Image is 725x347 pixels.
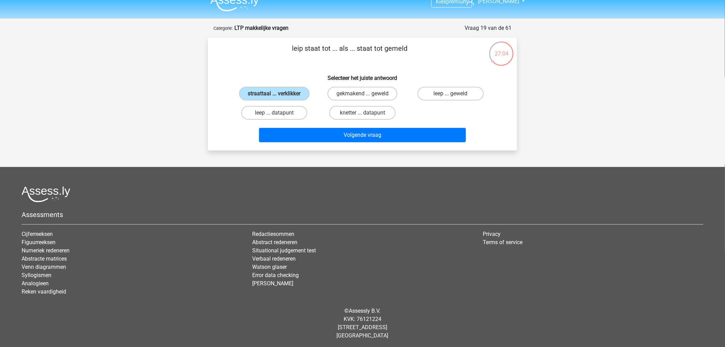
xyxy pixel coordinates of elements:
a: Venn diagrammen [22,264,66,270]
a: Situational judgement test [252,247,316,254]
a: Terms of service [483,239,523,246]
a: Abstracte matrices [22,255,67,262]
a: Cijferreeksen [22,231,53,237]
a: Figuurreeksen [22,239,56,246]
p: leip staat tot ... als ... staat tot gemeld [219,43,480,64]
a: Watson glaser [252,264,287,270]
label: leep ... geweld [418,87,484,100]
h6: Selecteer het juiste antwoord [219,69,506,81]
a: Analogieen [22,280,49,287]
small: Categorie: [213,26,233,31]
a: Error data checking [252,272,299,278]
label: leep ... datapunt [241,106,307,120]
a: Verbaal redeneren [252,255,296,262]
a: Syllogismen [22,272,51,278]
h5: Assessments [22,211,703,219]
label: knetter ... datapunt [329,106,395,120]
img: Assessly logo [22,186,70,202]
label: gekmakend ... geweld [328,87,397,100]
a: Redactiesommen [252,231,294,237]
label: straattaal ... verklikker [239,87,310,100]
div: © KVK: 76121224 [STREET_ADDRESS] [GEOGRAPHIC_DATA] [16,301,709,345]
a: Abstract redeneren [252,239,297,246]
div: 27:04 [489,41,514,58]
div: Vraag 19 van de 61 [465,24,512,32]
strong: LTP makkelijke vragen [234,25,288,31]
a: Privacy [483,231,501,237]
a: [PERSON_NAME] [252,280,293,287]
a: Reken vaardigheid [22,288,66,295]
button: Volgende vraag [259,128,466,142]
a: Assessly B.V. [349,308,381,314]
a: Numeriek redeneren [22,247,70,254]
